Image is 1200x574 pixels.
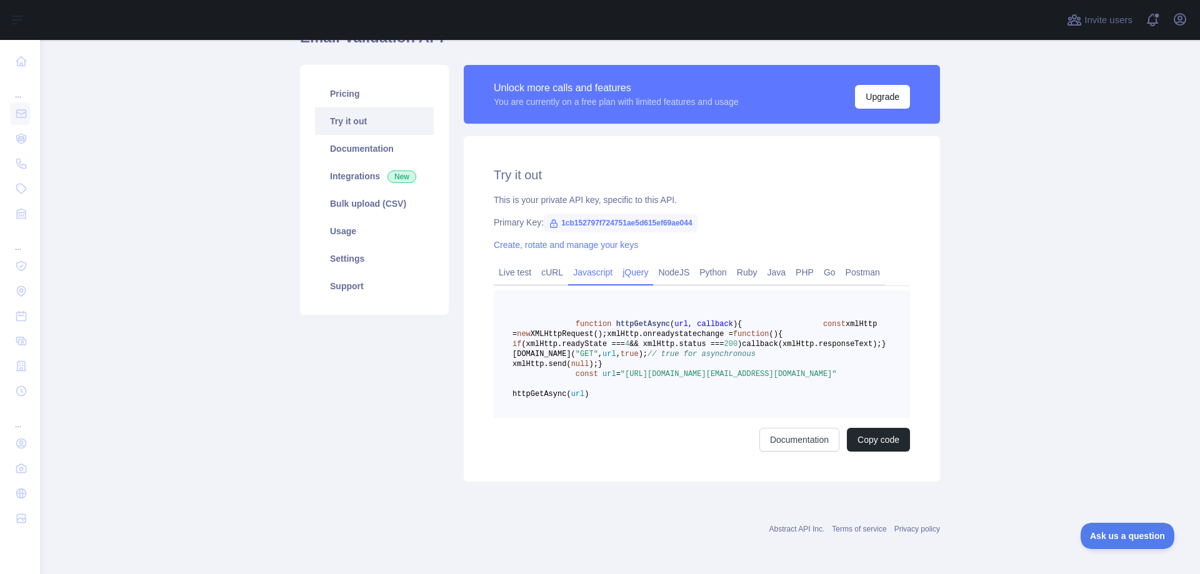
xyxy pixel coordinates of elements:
[494,166,910,184] h2: Try it out
[653,262,694,282] a: NodeJS
[1081,523,1175,549] iframe: Toggle Customer Support
[769,525,825,533] a: Abstract API Inc.
[778,330,782,339] span: {
[517,330,531,339] span: new
[841,262,885,282] a: Postman
[576,370,598,379] span: const
[494,81,739,96] div: Unlock more calls and features
[576,350,598,359] span: "GET"
[512,350,576,359] span: [DOMAIN_NAME](
[629,340,724,349] span: && xmlHttp.status ===
[819,262,841,282] a: Go
[300,27,940,57] h1: Email Validation API
[639,350,647,359] span: );
[621,350,639,359] span: true
[774,330,778,339] span: )
[724,340,737,349] span: 200
[616,350,621,359] span: ,
[568,262,617,282] a: Javascript
[598,360,602,369] span: }
[1064,10,1135,30] button: Invite users
[315,190,434,217] a: Bulk upload (CSV)
[512,360,571,369] span: xmlHttp.send(
[315,135,434,162] a: Documentation
[494,240,638,250] a: Create, rotate and manage your keys
[512,340,521,349] span: if
[733,330,769,339] span: function
[544,214,697,232] span: 1cb152797f724751ae5d615ef69ae044
[536,262,568,282] a: cURL
[494,216,910,229] div: Primary Key:
[607,330,733,339] span: xmlHttp.onreadystatechange =
[847,428,910,452] button: Copy code
[571,360,589,369] span: null
[617,262,653,282] a: jQuery
[315,162,434,190] a: Integrations New
[10,405,30,430] div: ...
[387,171,416,183] span: New
[584,390,589,398] span: )
[598,350,602,359] span: ,
[571,390,585,398] span: url
[315,80,434,107] a: Pricing
[315,245,434,272] a: Settings
[621,370,837,379] span: "[URL][DOMAIN_NAME][EMAIL_ADDRESS][DOMAIN_NAME]"
[674,320,733,329] span: url, callback
[10,75,30,100] div: ...
[882,340,886,349] span: }
[494,194,910,206] div: This is your private API key, specific to this API.
[494,262,536,282] a: Live test
[531,330,607,339] span: XMLHttpRequest();
[732,262,762,282] a: Ruby
[737,320,742,329] span: {
[616,370,621,379] span: =
[759,428,839,452] a: Documentation
[576,320,612,329] span: function
[521,340,625,349] span: (xmlHttp.readyState ===
[602,370,616,379] span: url
[742,340,881,349] span: callback(xmlHttp.responseText);
[647,350,756,359] span: // true for asynchronous
[694,262,732,282] a: Python
[512,390,571,398] span: httpGetAsync(
[589,360,597,369] span: );
[494,96,739,108] div: You are currently on a free plan with limited features and usage
[894,525,940,533] a: Privacy policy
[762,262,791,282] a: Java
[10,227,30,252] div: ...
[670,320,674,329] span: (
[769,330,773,339] span: (
[791,262,819,282] a: PHP
[625,340,629,349] span: 4
[733,320,737,329] span: )
[602,350,616,359] span: url
[855,85,910,109] button: Upgrade
[616,320,670,329] span: httpGetAsync
[315,272,434,300] a: Support
[315,217,434,245] a: Usage
[1084,13,1132,27] span: Invite users
[832,525,886,533] a: Terms of service
[315,107,434,135] a: Try it out
[737,340,742,349] span: )
[823,320,846,329] span: const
